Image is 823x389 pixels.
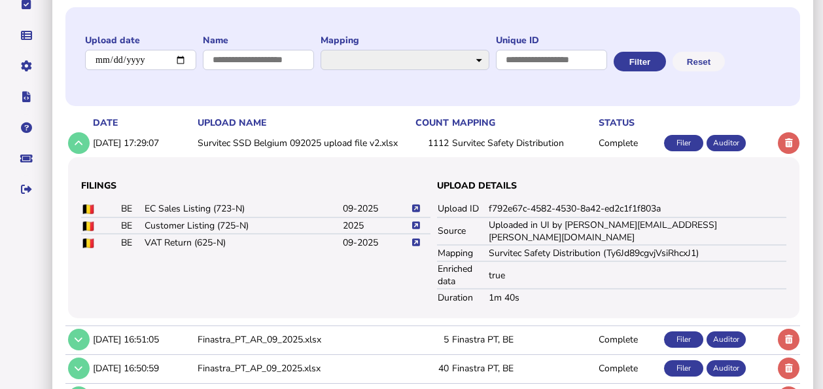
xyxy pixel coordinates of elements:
[321,34,489,46] label: Mapping
[12,114,40,141] button: Help pages
[90,326,195,353] td: [DATE] 16:51:05
[85,34,196,46] label: Upload date
[449,130,596,157] td: Survitec Safety Distribution
[120,217,144,234] td: BE
[707,360,746,377] div: Auditor
[596,355,661,382] td: Complete
[778,358,799,379] button: Delete upload
[81,179,430,192] h3: Filings
[437,217,488,245] td: Source
[407,130,449,157] td: 1112
[437,261,488,289] td: Enriched data
[437,289,488,305] td: Duration
[673,52,725,71] button: Reset
[82,221,95,231] img: BE flag
[90,116,195,130] th: date
[437,179,786,192] h3: Upload details
[407,116,449,130] th: count
[407,355,449,382] td: 40
[437,245,488,261] td: Mapping
[449,355,596,382] td: Finastra PT, BE
[195,326,408,353] td: Finastra_PT_AR_09_2025.xlsx
[195,130,408,157] td: Survitec SSD Belgium 092025 upload file v2.xlsx
[488,217,786,245] td: Uploaded in UI by [PERSON_NAME][EMAIL_ADDRESS][PERSON_NAME][DOMAIN_NAME]
[12,145,40,172] button: Raise a support ticket
[144,234,342,250] td: VAT Return (625-N)
[68,132,90,154] button: Show/hide row detail
[488,261,786,289] td: true
[12,83,40,111] button: Developer hub links
[195,355,408,382] td: Finastra_PT_AP_09_2025.xlsx
[144,201,342,217] td: EC Sales Listing (723-N)
[449,116,596,130] th: mapping
[342,217,411,234] td: 2025
[120,234,144,250] td: BE
[449,326,596,353] td: Finastra PT, BE
[778,132,799,154] button: Delete upload
[596,116,661,130] th: status
[596,326,661,353] td: Complete
[778,329,799,350] button: Delete upload
[664,331,703,348] div: Filer
[120,201,144,217] td: BE
[203,34,314,46] label: Name
[596,130,661,157] td: Complete
[614,52,666,71] button: Filter
[342,234,411,250] td: 09-2025
[407,326,449,353] td: 5
[12,52,40,80] button: Manage settings
[144,217,342,234] td: Customer Listing (725-N)
[437,201,488,217] td: Upload ID
[488,245,786,261] td: Survitec Safety Distribution (Ty6Jd89cgvjVsiRhcxJ1)
[82,204,95,214] img: BE flag
[195,116,408,130] th: upload name
[707,135,746,151] div: Auditor
[68,329,90,350] button: Show/hide row detail
[90,355,195,382] td: [DATE] 16:50:59
[21,35,32,36] i: Data manager
[707,331,746,348] div: Auditor
[12,22,40,49] button: Data manager
[82,238,95,248] img: BE flag
[664,135,703,151] div: Filer
[496,34,607,46] label: Unique ID
[488,289,786,305] td: 1m 40s
[664,360,703,377] div: Filer
[342,201,411,217] td: 09-2025
[12,176,40,203] button: Sign out
[90,130,195,157] td: [DATE] 17:29:07
[68,358,90,379] button: Show/hide row detail
[488,201,786,217] td: f792e67c-4582-4530-8a42-ed2c1f1f803a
